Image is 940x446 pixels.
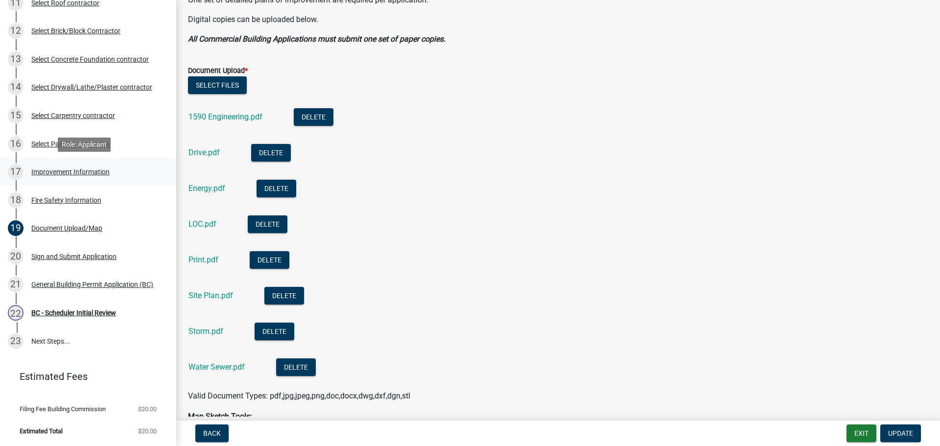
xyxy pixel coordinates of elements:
div: 13 [8,51,23,67]
wm-modal-confirm: Delete Document [264,292,304,301]
wm-modal-confirm: Delete Document [294,113,333,122]
div: Select Carpentry contractor [31,112,115,119]
div: 16 [8,136,23,152]
a: Storm.pdf [188,327,223,336]
div: Select Painting contractor [31,141,110,147]
button: Select files [188,76,247,94]
a: Energy.pdf [188,184,225,193]
button: Delete [255,323,294,340]
a: Print.pdf [188,255,218,264]
span: Estimated Total [20,428,63,434]
wm-modal-confirm: Delete Document [251,149,291,158]
div: 15 [8,108,23,123]
button: Delete [294,108,333,126]
a: LOC.pdf [188,219,216,229]
button: Exit [846,424,876,442]
span: Filing Fee Building Commission [20,406,106,412]
wm-modal-confirm: Delete Document [255,328,294,337]
div: 12 [8,23,23,39]
div: 14 [8,79,23,95]
wm-modal-confirm: Delete Document [250,256,289,265]
div: Select Concrete Foundation contractor [31,56,149,63]
wm-modal-confirm: Delete Document [276,363,316,373]
div: 17 [8,164,23,180]
wm-modal-confirm: Delete Document [257,185,296,194]
a: Estimated Fees [8,367,161,386]
span: Back [203,429,221,437]
label: Document Upload [188,68,248,74]
button: Back [195,424,229,442]
button: Delete [257,180,296,197]
p: Digital copies can be uploaded below. [188,14,928,25]
span: $20.00 [138,406,157,412]
div: 18 [8,192,23,208]
button: Delete [264,287,304,305]
div: 23 [8,333,23,349]
div: BC - Scheduler Initial Review [31,309,116,316]
wm-modal-confirm: Delete Document [248,220,287,230]
div: 22 [8,305,23,321]
div: Select Drywall/Lathe/Plaster contractor [31,84,152,91]
div: Sign and Submit Application [31,253,117,260]
strong: Map Sketch Tools: [188,412,252,421]
button: Delete [250,251,289,269]
span: $20.00 [138,428,157,434]
button: Delete [251,144,291,162]
button: Delete [248,215,287,233]
strong: All Commercial Building Applications must submit one set of paper copies. [188,34,446,44]
div: General Building Permit Application (BC) [31,281,153,288]
a: Drive.pdf [188,148,220,157]
button: Update [880,424,921,442]
div: Select Brick/Block Contractor [31,27,120,34]
div: 21 [8,277,23,292]
span: Update [888,429,913,437]
button: Delete [276,358,316,376]
a: 1590 Engineering.pdf [188,112,262,121]
div: Document Upload/Map [31,225,102,232]
div: Role: Applicant [58,138,111,152]
span: Valid Document Types: pdf,jpg,jpeg,png,doc,docx,dwg,dxf,dgn,stl [188,391,410,400]
div: 19 [8,220,23,236]
a: Water Sewer.pdf [188,362,245,372]
div: 20 [8,249,23,264]
a: Site Plan.pdf [188,291,233,300]
div: Fire Safety Information [31,197,101,204]
div: Improvement Information [31,168,110,175]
